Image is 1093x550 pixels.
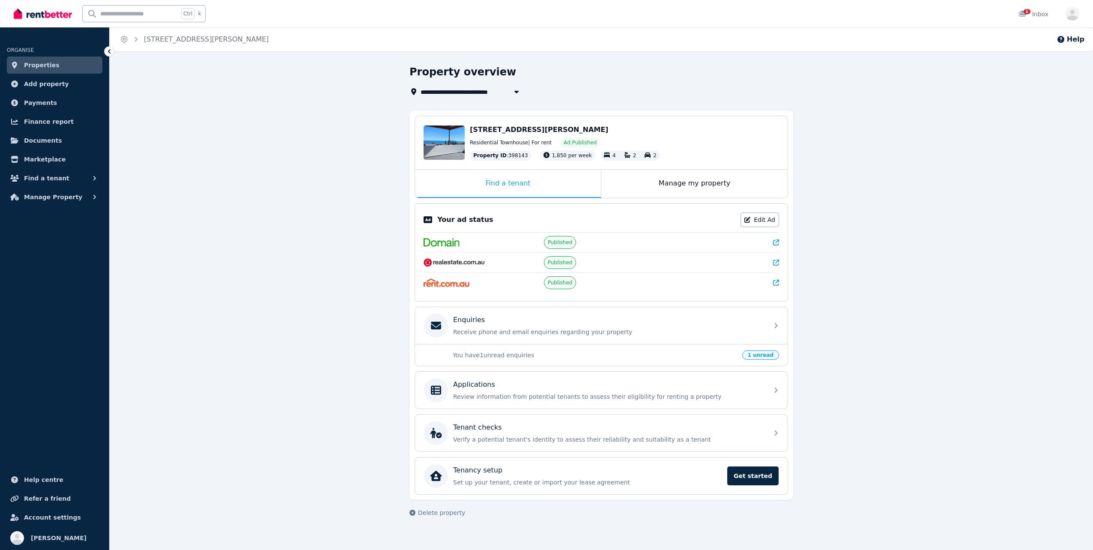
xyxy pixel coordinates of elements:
span: Published [548,279,573,286]
span: 4 [612,152,616,158]
span: Residential Townhouse | For rent [470,139,552,146]
p: Enquiries [453,315,485,325]
p: Review information from potential tenants to assess their eligibility for renting a property [453,392,763,401]
div: Inbox [1018,10,1048,18]
span: Find a tenant [24,173,69,183]
button: Help [1057,34,1084,45]
span: Published [548,259,573,266]
span: 2 [653,152,657,158]
p: Receive phone and email enquiries regarding your property [453,328,763,336]
span: Refer a friend [24,493,71,504]
a: Add property [7,75,102,93]
div: : 398143 [470,150,532,161]
span: 2 [633,152,636,158]
span: Properties [24,60,60,70]
p: Your ad status [437,215,493,225]
button: Delete property [409,508,465,517]
div: Manage my property [601,170,788,198]
span: Ctrl [181,8,194,19]
span: Marketplace [24,154,66,164]
a: [STREET_ADDRESS][PERSON_NAME] [144,35,269,43]
img: Rent.com.au [424,278,469,287]
nav: Breadcrumb [110,27,279,51]
span: Get started [727,466,779,485]
span: Payments [24,98,57,108]
span: Ad: Published [564,139,597,146]
p: Tenant checks [453,422,502,433]
a: Documents [7,132,102,149]
span: ORGANISE [7,47,34,53]
span: 1,850 per week [552,152,592,158]
a: Refer a friend [7,490,102,507]
div: Find a tenant [415,170,601,198]
a: Marketplace [7,151,102,168]
a: Edit Ad [741,212,779,227]
span: Help centre [24,475,63,485]
span: 1 unread [742,350,779,360]
span: Account settings [24,512,81,523]
a: ApplicationsReview information from potential tenants to assess their eligibility for renting a p... [415,372,788,409]
p: Tenancy setup [453,465,502,475]
a: Account settings [7,509,102,526]
button: Manage Property [7,188,102,206]
span: Property ID [473,152,507,159]
span: k [198,10,201,17]
p: Applications [453,380,495,390]
span: [PERSON_NAME] [31,533,87,543]
span: [STREET_ADDRESS][PERSON_NAME] [470,126,608,134]
p: Verify a potential tenant's identity to assess their reliability and suitability as a tenant [453,435,763,444]
span: Published [548,239,573,246]
span: Manage Property [24,192,82,202]
span: Add property [24,79,69,89]
p: Set up your tenant, create or import your lease agreement [453,478,722,487]
a: Finance report [7,113,102,130]
a: Tenancy setupSet up your tenant, create or import your lease agreementGet started [415,457,788,494]
img: RealEstate.com.au [424,258,485,267]
img: Domain.com.au [424,238,460,247]
span: Documents [24,135,62,146]
span: Delete property [418,508,465,517]
a: Payments [7,94,102,111]
a: Tenant checksVerify a potential tenant's identity to assess their reliability and suitability as ... [415,415,788,451]
img: RentBetter [14,7,72,20]
span: Finance report [24,117,74,127]
a: Properties [7,57,102,74]
a: Help centre [7,471,102,488]
h1: Property overview [409,65,516,79]
p: You have 1 unread enquiries [453,351,737,359]
a: EnquiriesReceive phone and email enquiries regarding your property [415,307,788,344]
span: 1 [1024,9,1030,14]
button: Find a tenant [7,170,102,187]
